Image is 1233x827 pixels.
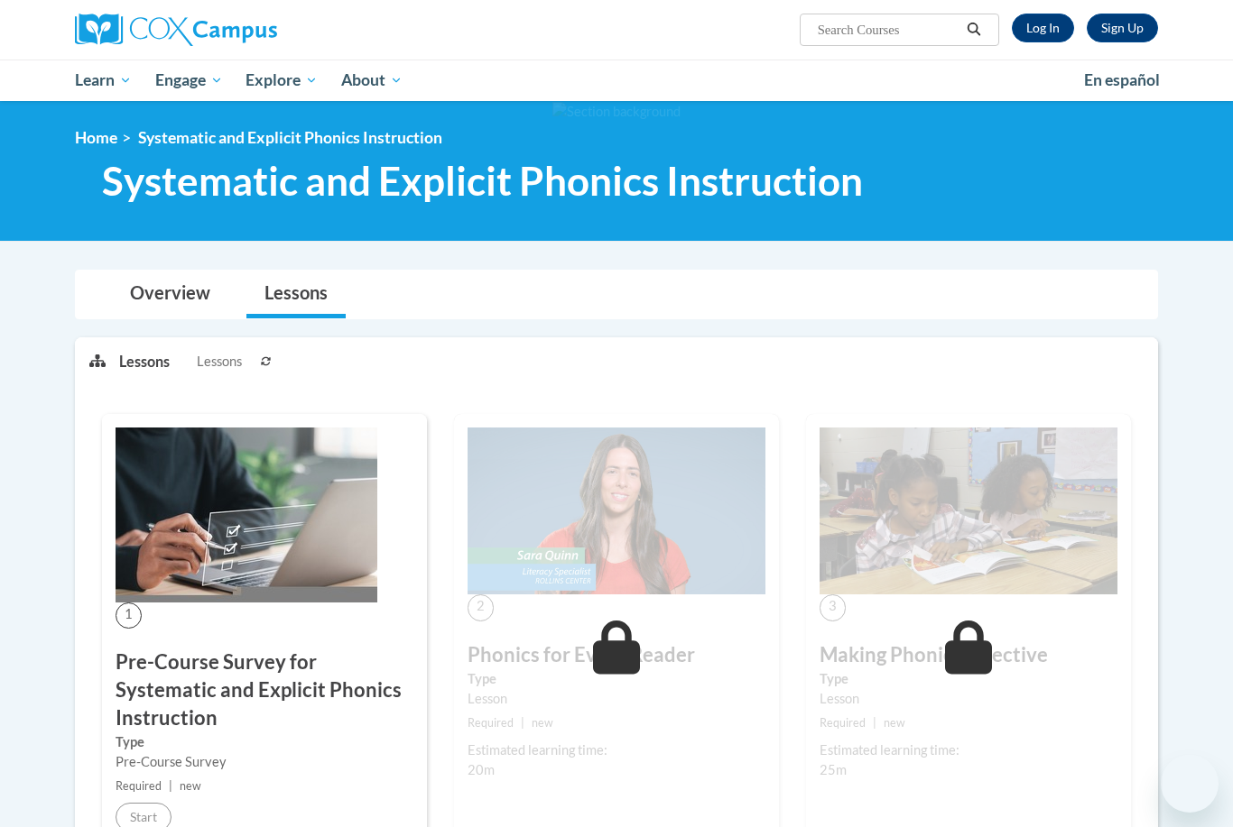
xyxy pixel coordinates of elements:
div: Main menu [48,60,1185,101]
span: Learn [75,69,132,91]
span: new [532,716,553,730]
span: Engage [155,69,223,91]
a: Engage [144,60,235,101]
img: Course Image [820,427,1117,595]
h3: Pre-Course Survey for Systematic and Explicit Phonics Instruction [116,648,413,731]
a: Learn [63,60,144,101]
div: Pre-Course Survey [116,752,413,772]
label: Type [820,669,1117,689]
span: new [884,716,905,730]
a: Cox Campus [75,14,418,46]
h3: Making Phonics Effective [820,641,1117,669]
div: Lesson [820,689,1117,709]
img: Course Image [468,427,765,595]
span: Required [820,716,866,730]
div: Estimated learning time: [468,740,765,760]
input: Search Courses [816,19,960,41]
span: About [341,69,403,91]
img: Course Image [116,427,377,602]
img: Section background [552,102,681,122]
a: Log In [1012,14,1074,42]
label: Type [468,669,765,689]
a: En español [1072,61,1172,99]
button: Search [960,19,987,41]
a: About [329,60,414,101]
span: | [521,716,524,730]
span: | [169,779,172,793]
a: Lessons [246,271,346,318]
span: Systematic and Explicit Phonics Instruction [102,157,863,205]
a: Explore [234,60,329,101]
p: Lessons [119,352,170,372]
iframe: Button to launch messaging window [1161,755,1219,813]
label: Type [116,732,413,752]
h3: Phonics for Every Reader [468,641,765,669]
span: En español [1084,70,1160,89]
span: 25m [820,762,847,777]
span: Lessons [197,352,242,372]
span: Systematic and Explicit Phonics Instruction [138,128,442,147]
span: 1 [116,602,142,629]
span: Required [116,779,162,793]
a: Home [75,128,117,147]
span: Required [468,716,514,730]
span: 3 [820,594,846,620]
span: | [873,716,876,730]
div: Lesson [468,689,765,709]
span: 20m [468,762,495,777]
span: new [180,779,201,793]
a: Register [1087,14,1158,42]
img: Cox Campus [75,14,277,46]
a: Overview [112,271,228,318]
span: 2 [468,594,494,620]
div: Estimated learning time: [820,740,1117,760]
span: Explore [246,69,318,91]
